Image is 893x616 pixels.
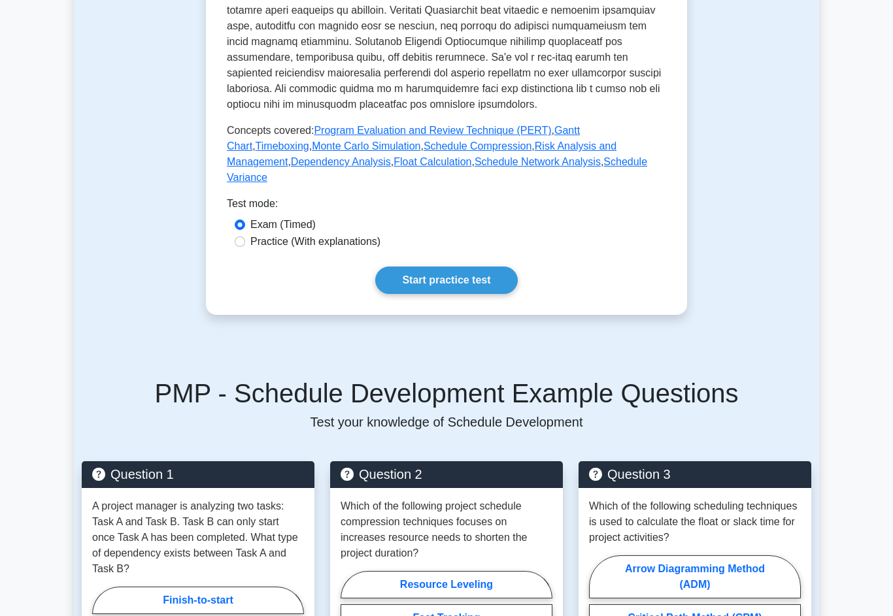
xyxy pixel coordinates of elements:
a: Schedule Compression [424,140,531,152]
label: Resource Leveling [341,571,552,598]
div: Test mode: [227,196,666,217]
h5: Question 1 [92,466,304,482]
h5: PMP - Schedule Development Example Questions [82,378,811,409]
a: Program Evaluation and Review Technique (PERT) [314,125,551,136]
label: Arrow Diagramming Method (ADM) [589,555,801,598]
a: Start practice test [375,267,517,294]
p: Test your knowledge of Schedule Development [82,414,811,430]
a: Monte Carlo Simulation [312,140,420,152]
h5: Question 2 [341,466,552,482]
h5: Question 3 [589,466,801,482]
a: Timeboxing [256,140,309,152]
p: A project manager is analyzing two tasks: Task A and Task B. Task B can only start once Task A ha... [92,498,304,577]
label: Finish-to-start [92,587,304,614]
a: Schedule Network Analysis [475,156,601,167]
label: Exam (Timed) [250,217,316,233]
label: Practice (With explanations) [250,234,380,250]
a: Float Calculation [394,156,471,167]
a: Dependency Analysis [291,156,391,167]
p: Which of the following project schedule compression techniques focuses on increases resource need... [341,498,552,561]
p: Concepts covered: , , , , , , , , , [227,123,666,186]
p: Which of the following scheduling techniques is used to calculate the float or slack time for pro... [589,498,801,545]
